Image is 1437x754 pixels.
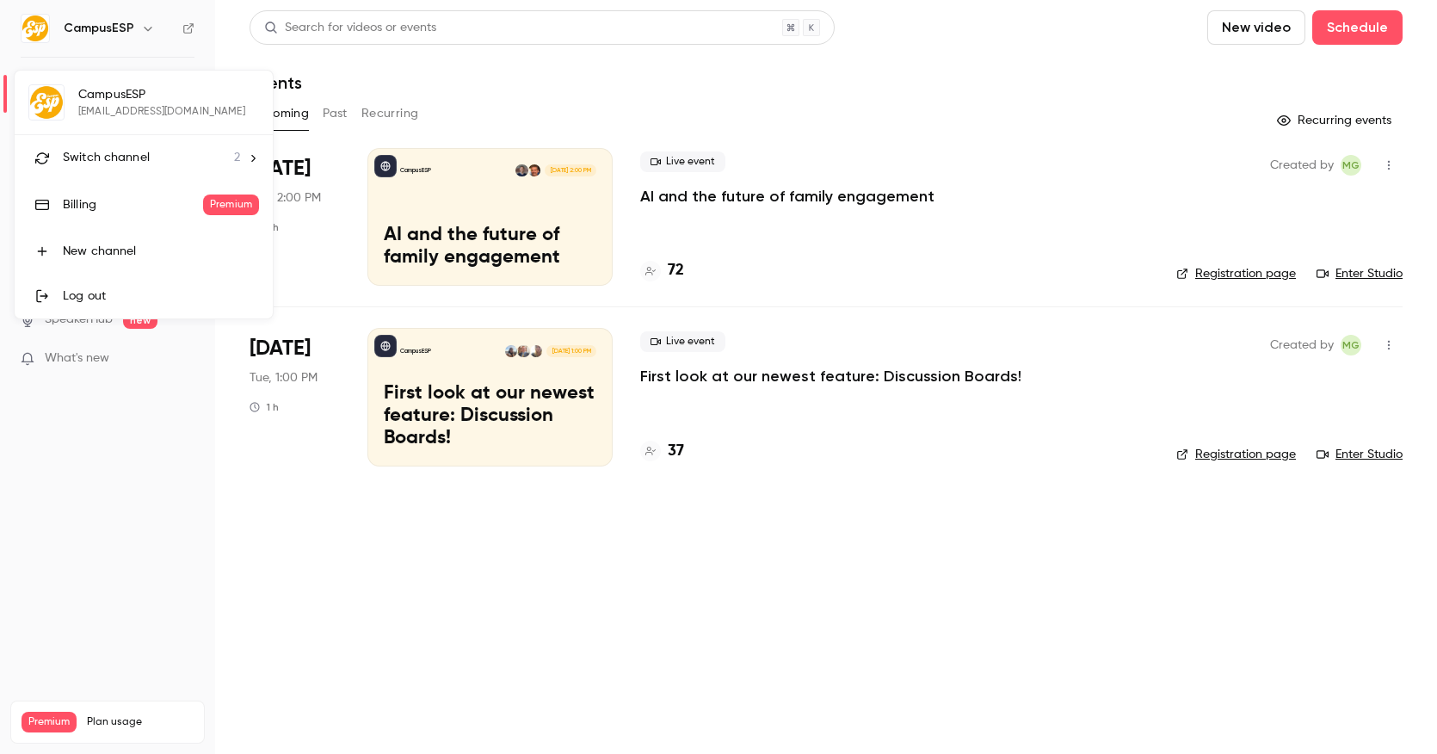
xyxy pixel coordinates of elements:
div: New channel [63,243,259,260]
span: Switch channel [63,149,150,167]
span: Premium [203,195,259,215]
span: 2 [234,149,240,167]
div: Billing [63,196,203,213]
div: Log out [63,287,259,305]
